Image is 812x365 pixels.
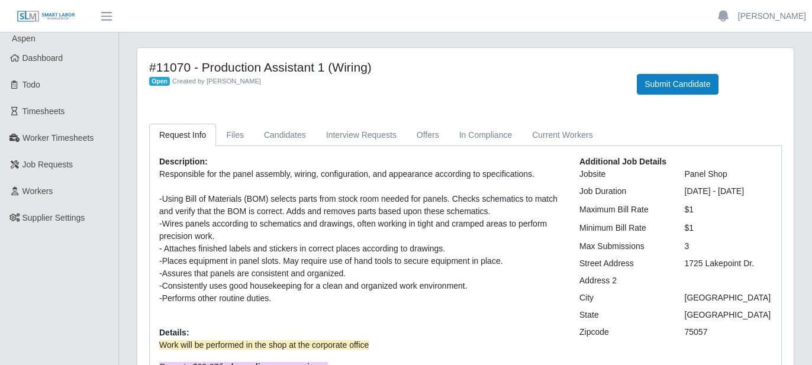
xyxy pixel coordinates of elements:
[159,243,562,255] div: - Attaches finished labels and stickers in correct places according to drawings.
[159,280,562,292] div: -Consistently uses good housekeeping for a clean and organized work environment.
[571,204,676,216] div: Maximum Bill Rate
[22,133,94,143] span: Worker Timesheets
[149,124,216,147] a: Request Info
[676,240,781,253] div: 3
[159,267,562,280] div: -Assures that panels are consistent and organized.
[738,10,806,22] a: [PERSON_NAME]
[316,124,407,147] a: Interview Requests
[449,124,523,147] a: In Compliance
[216,124,254,147] a: Files
[12,34,36,43] span: Aspen
[579,157,666,166] b: Additional Job Details
[676,257,781,270] div: 1725 Lakepoint Dr.
[571,326,676,338] div: Zipcode
[407,124,449,147] a: Offers
[22,160,73,169] span: Job Requests
[522,124,602,147] a: Current Workers
[149,77,170,86] span: Open
[22,186,53,196] span: Workers
[159,157,208,166] b: Description:
[159,340,369,350] span: Work will be performed in the shop at the corporate office
[676,204,781,216] div: $1
[571,240,676,253] div: Max Submissions
[159,168,562,180] div: Responsible for the panel assembly, wiring, configuration, and appearance according to specificat...
[571,309,676,321] div: State
[159,218,562,243] div: -Wires panels according to schematics and drawings, often working in tight and cramped areas to p...
[22,80,40,89] span: Todo
[22,106,65,116] span: Timesheets
[159,193,562,218] div: -Using Bill of Materials (BOM) selects parts from stock room needed for panels. Checks schematics...
[159,292,562,305] div: -Performs other routine duties.
[17,10,76,23] img: SLM Logo
[571,185,676,198] div: Job Duration
[676,168,781,180] div: Panel Shop
[676,292,781,304] div: [GEOGRAPHIC_DATA]
[571,292,676,304] div: City
[637,74,718,95] button: Submit Candidate
[676,326,781,338] div: 75057
[22,53,63,63] span: Dashboard
[676,309,781,321] div: [GEOGRAPHIC_DATA]
[676,222,781,234] div: $1
[571,168,676,180] div: Jobsite
[172,77,261,85] span: Created by [PERSON_NAME]
[571,257,676,270] div: Street Address
[149,60,619,75] h4: #11070 - Production Assistant 1 (Wiring)
[159,328,189,337] b: Details:
[22,213,85,222] span: Supplier Settings
[676,185,781,198] div: [DATE] - [DATE]
[571,222,676,234] div: Minimum Bill Rate
[159,255,562,267] div: -Places equipment in panel slots. May require use of hand tools to secure equipment in place.
[571,274,676,287] div: Address 2
[254,124,316,147] a: Candidates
